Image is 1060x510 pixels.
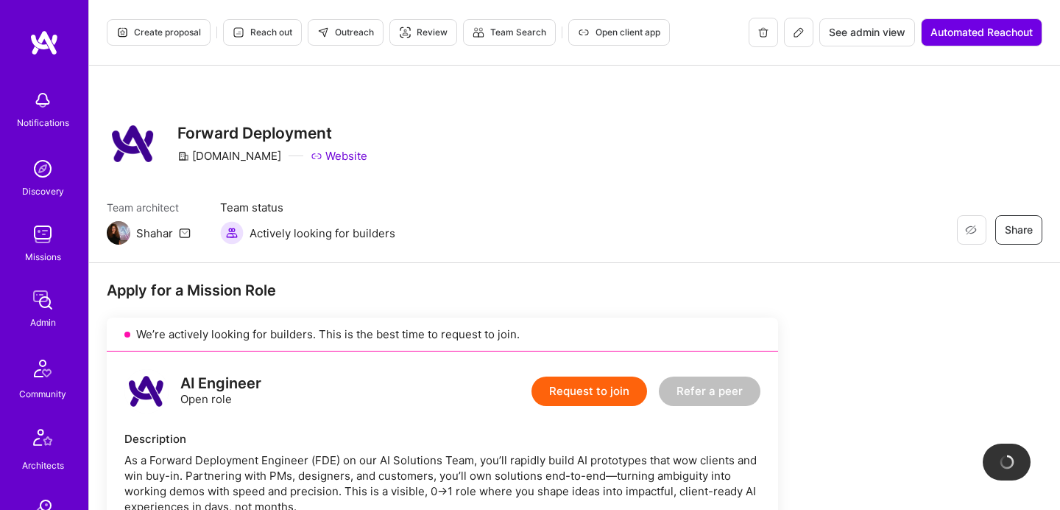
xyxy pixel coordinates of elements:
[28,285,57,315] img: admin teamwork
[220,200,395,215] span: Team status
[930,25,1033,40] span: Automated Reachout
[29,29,59,56] img: logo
[317,26,374,39] span: Outreach
[107,281,778,300] div: Apply for a Mission Role
[107,200,191,215] span: Team architect
[107,19,211,46] button: Create proposal
[1000,455,1014,469] img: loading
[308,19,384,46] button: Outreach
[578,26,660,39] span: Open client app
[22,458,64,473] div: Architects
[223,19,302,46] button: Reach out
[250,226,395,241] span: Actively looking for builders
[389,19,457,46] button: Review
[995,215,1042,245] button: Share
[531,377,647,406] button: Request to join
[568,19,670,46] button: Open client app
[25,249,61,265] div: Missions
[180,376,261,407] div: Open role
[473,26,546,39] span: Team Search
[921,18,1042,46] button: Automated Reachout
[28,154,57,184] img: discovery
[311,148,367,164] a: Website
[17,115,69,130] div: Notifications
[233,26,292,39] span: Reach out
[30,315,56,330] div: Admin
[819,18,915,46] button: See admin view
[965,224,977,236] i: icon EyeClosed
[107,318,778,352] div: We’re actively looking for builders. This is the best time to request to join.
[177,150,189,162] i: icon CompanyGray
[124,369,169,413] img: logo
[107,221,130,245] img: Team Architect
[180,376,261,391] div: AI Engineer
[829,25,905,40] span: See admin view
[179,227,191,239] i: icon Mail
[177,124,367,142] h3: Forward Deployment
[25,422,60,458] img: Architects
[399,26,448,39] span: Review
[177,148,281,164] div: [DOMAIN_NAME]
[107,117,160,170] img: Company Logo
[28,85,57,115] img: bell
[220,221,244,245] img: Actively looking for builders
[116,27,128,38] i: icon Proposal
[136,226,173,241] div: Shahar
[1005,223,1033,237] span: Share
[25,351,60,386] img: Community
[463,19,556,46] button: Team Search
[19,386,66,402] div: Community
[399,27,411,38] i: icon Targeter
[659,377,760,406] button: Refer a peer
[116,26,201,39] span: Create proposal
[28,220,57,249] img: teamwork
[124,431,760,447] div: Description
[22,184,64,199] div: Discovery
